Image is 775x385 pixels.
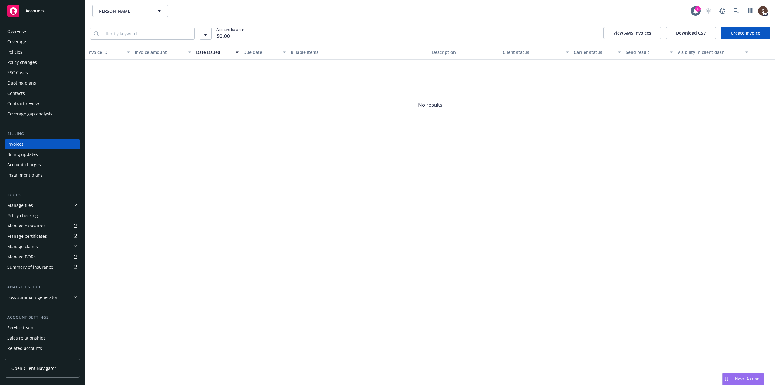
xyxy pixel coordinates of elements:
[5,139,80,149] a: Invoices
[5,47,80,57] a: Policies
[5,160,80,170] a: Account charges
[5,201,80,210] a: Manage files
[85,60,775,151] span: No results
[216,32,230,40] span: $0.00
[5,192,80,198] div: Tools
[7,68,28,78] div: SSC Cases
[678,49,742,55] div: Visibility in client dash
[5,293,80,302] a: Loss summary generator
[7,58,37,67] div: Policy changes
[571,45,623,60] button: Carrier status
[7,333,46,343] div: Sales relationships
[675,45,751,60] button: Visibility in client dash
[666,27,716,39] button: Download CSV
[7,109,52,119] div: Coverage gap analysis
[5,99,80,108] a: Contract review
[7,201,33,210] div: Manage files
[723,373,730,385] div: Drag to move
[241,45,288,60] button: Due date
[7,262,53,272] div: Summary of insurance
[730,5,742,17] a: Search
[721,27,770,39] a: Create Invoice
[5,27,80,36] a: Overview
[291,49,427,55] div: Billable items
[716,5,728,17] a: Report a Bug
[5,58,80,67] a: Policy changes
[7,150,38,159] div: Billing updates
[25,8,45,13] span: Accounts
[5,231,80,241] a: Manage certificates
[7,323,33,333] div: Service team
[5,252,80,262] a: Manage BORs
[87,49,123,55] div: Invoice ID
[132,45,194,60] button: Invoice amount
[7,139,24,149] div: Invoices
[97,8,150,14] span: [PERSON_NAME]
[702,5,714,17] a: Start snowing
[5,323,80,333] a: Service team
[758,6,768,16] img: photo
[7,252,36,262] div: Manage BORs
[623,45,675,60] button: Send result
[194,45,241,60] button: Date issued
[5,333,80,343] a: Sales relationships
[7,27,26,36] div: Overview
[5,170,80,180] a: Installment plans
[735,376,759,381] span: Nova Assist
[5,344,80,353] a: Related accounts
[11,365,56,371] span: Open Client Navigator
[7,170,43,180] div: Installment plans
[5,2,80,19] a: Accounts
[7,47,22,57] div: Policies
[99,28,194,39] input: Filter by keyword...
[288,45,430,60] button: Billable items
[503,49,562,55] div: Client status
[7,88,25,98] div: Contacts
[5,150,80,159] a: Billing updates
[574,49,614,55] div: Carrier status
[85,45,132,60] button: Invoice ID
[7,160,41,170] div: Account charges
[7,221,46,231] div: Manage exposures
[5,131,80,137] div: Billing
[92,5,168,17] button: [PERSON_NAME]
[7,242,38,251] div: Manage claims
[5,211,80,221] a: Policy checking
[5,262,80,272] a: Summary of insurance
[5,242,80,251] a: Manage claims
[744,5,756,17] a: Switch app
[243,49,279,55] div: Due date
[7,78,36,88] div: Quoting plans
[7,293,58,302] div: Loss summary generator
[430,45,500,60] button: Description
[5,109,80,119] a: Coverage gap analysis
[5,68,80,78] a: SSC Cases
[7,37,26,47] div: Coverage
[7,344,42,353] div: Related accounts
[5,284,80,290] div: Analytics hub
[216,27,244,40] span: Account balance
[5,314,80,320] div: Account settings
[135,49,185,55] div: Invoice amount
[5,221,80,231] a: Manage exposures
[432,49,498,55] div: Description
[626,49,666,55] div: Send result
[7,99,39,108] div: Contract review
[7,231,47,241] div: Manage certificates
[7,211,38,221] div: Policy checking
[500,45,571,60] button: Client status
[603,27,661,39] button: View AMS invoices
[695,6,701,12] div: 1
[5,37,80,47] a: Coverage
[722,373,764,385] button: Nova Assist
[5,78,80,88] a: Quoting plans
[94,31,99,36] svg: Search
[196,49,232,55] div: Date issued
[5,88,80,98] a: Contacts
